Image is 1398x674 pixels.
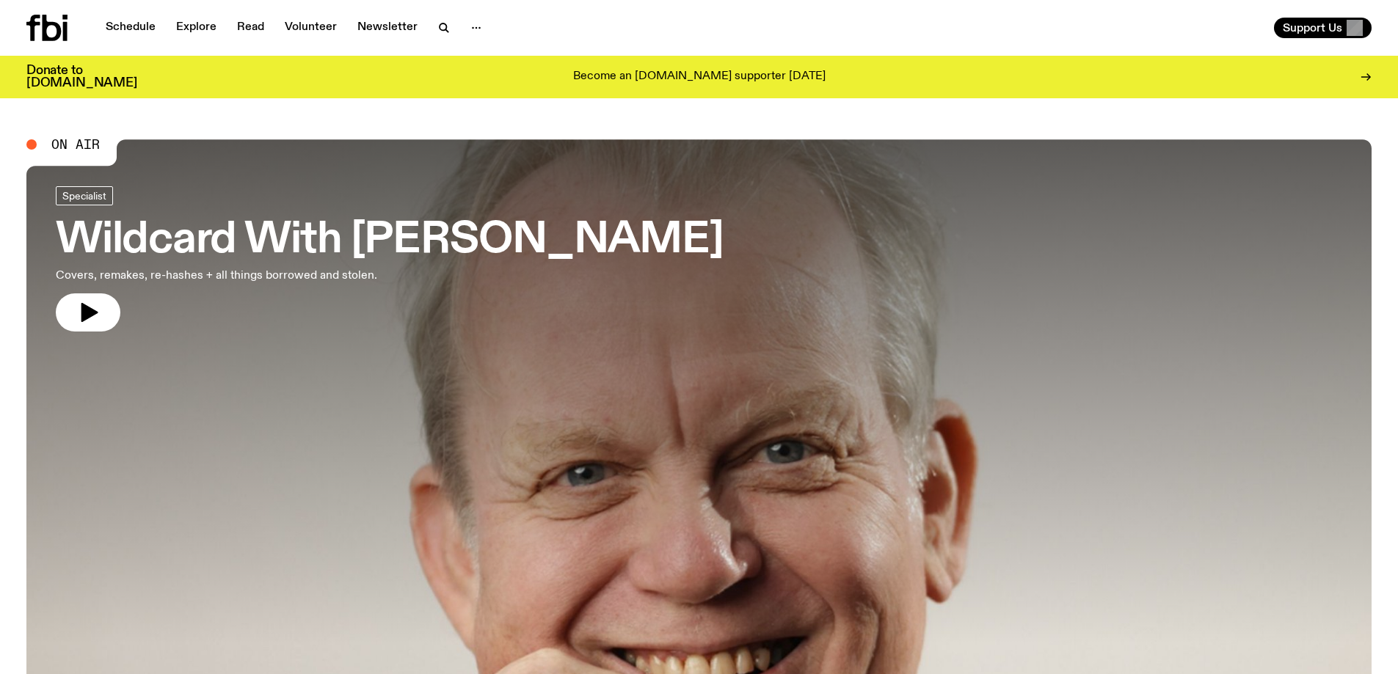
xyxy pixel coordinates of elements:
p: Covers, remakes, re-hashes + all things borrowed and stolen. [56,267,432,285]
a: Specialist [56,186,113,205]
h3: Donate to [DOMAIN_NAME] [26,65,137,89]
a: Read [228,18,273,38]
a: Newsletter [349,18,426,38]
span: Support Us [1283,21,1342,34]
a: Schedule [97,18,164,38]
a: Wildcard With [PERSON_NAME]Covers, remakes, re-hashes + all things borrowed and stolen. [56,186,724,331]
a: Volunteer [276,18,346,38]
button: Support Us [1274,18,1372,38]
span: On Air [51,138,100,151]
p: Become an [DOMAIN_NAME] supporter [DATE] [573,70,826,84]
h3: Wildcard With [PERSON_NAME] [56,220,724,261]
a: Explore [167,18,225,38]
span: Specialist [62,190,106,201]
